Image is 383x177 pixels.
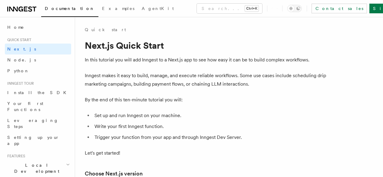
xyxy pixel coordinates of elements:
span: Leveraging Steps [7,118,58,129]
button: Search...Ctrl+K [197,4,262,13]
span: Documentation [45,6,95,11]
li: Trigger your function from your app and through Inngest Dev Server. [93,133,327,142]
kbd: Ctrl+K [245,5,259,11]
span: Examples [102,6,134,11]
a: Documentation [41,2,98,17]
h1: Next.js Quick Start [85,40,327,51]
span: Features [5,154,25,159]
span: Python [7,68,29,73]
a: Home [5,22,71,33]
a: Examples [98,2,138,16]
span: Local Development [5,162,66,174]
a: Quick start [85,27,126,33]
span: Setting up your app [7,135,59,146]
a: Install the SDK [5,87,71,98]
li: Write your first Inngest function. [93,122,327,131]
span: Next.js [7,47,36,51]
p: Inngest makes it easy to build, manage, and execute reliable workflows. Some use cases include sc... [85,71,327,88]
a: Leveraging Steps [5,115,71,132]
a: Node.js [5,54,71,65]
span: Home [7,24,24,30]
p: Let's get started! [85,149,327,157]
li: Set up and run Inngest on your machine. [93,111,327,120]
a: AgentKit [138,2,177,16]
button: Toggle dark mode [287,5,302,12]
a: Python [5,65,71,76]
a: Your first Functions [5,98,71,115]
a: Setting up your app [5,132,71,149]
span: AgentKit [142,6,174,11]
span: Install the SDK [7,90,70,95]
p: By the end of this ten-minute tutorial you will: [85,96,327,104]
a: Next.js [5,44,71,54]
button: Local Development [5,160,71,177]
span: Your first Functions [7,101,43,112]
a: Contact sales [312,4,367,13]
p: In this tutorial you will add Inngest to a Next.js app to see how easy it can be to build complex... [85,56,327,64]
span: Inngest tour [5,81,34,86]
span: Quick start [5,38,31,42]
span: Node.js [7,57,36,62]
